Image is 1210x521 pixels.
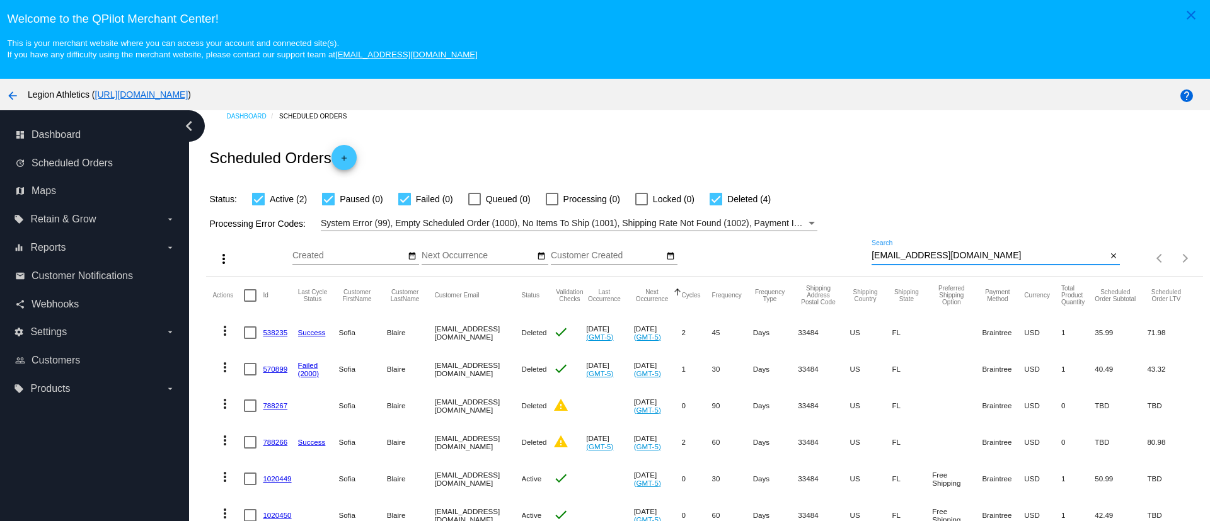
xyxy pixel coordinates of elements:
mat-cell: Braintree [982,387,1024,424]
mat-cell: [DATE] [634,351,682,387]
mat-cell: 80.98 [1147,424,1196,461]
mat-cell: 2 [681,314,712,351]
mat-cell: 45 [712,314,752,351]
mat-icon: add [337,154,352,169]
button: Change sorting for FrequencyType [753,289,787,302]
span: Dashboard [32,129,81,140]
mat-cell: Blaire [387,461,435,497]
mat-icon: warning [553,434,568,449]
a: Scheduled Orders [279,106,358,126]
i: local_offer [14,384,24,394]
mat-cell: Blaire [387,387,435,424]
mat-cell: Braintree [982,461,1024,497]
mat-cell: Days [753,351,798,387]
mat-cell: 71.98 [1147,314,1196,351]
mat-icon: help [1179,88,1194,103]
span: Settings [30,326,67,338]
i: people_outline [15,355,25,365]
i: update [15,158,25,168]
span: Processing (0) [563,192,620,207]
mat-cell: 1 [1061,351,1095,387]
mat-icon: more_vert [216,251,231,266]
button: Change sorting for Frequency [712,292,741,299]
mat-cell: 2 [681,424,712,461]
mat-icon: more_vert [217,506,233,521]
button: Change sorting for CurrencyIso [1024,292,1050,299]
mat-cell: [DATE] [634,424,682,461]
span: Legion Athletics ( ) [28,89,191,100]
mat-cell: 90 [712,387,752,424]
a: share Webhooks [15,294,175,314]
mat-cell: 0 [681,461,712,497]
button: Change sorting for CustomerLastName [387,289,423,302]
mat-cell: Blaire [387,314,435,351]
button: Change sorting for ShippingState [892,289,921,302]
mat-cell: Braintree [982,351,1024,387]
mat-icon: warning [553,398,568,413]
mat-header-cell: Validation Checks [553,277,587,314]
mat-cell: USD [1024,424,1061,461]
i: arrow_drop_down [165,214,175,224]
mat-cell: USD [1024,314,1061,351]
button: Change sorting for CustomerEmail [434,292,479,299]
mat-cell: [EMAIL_ADDRESS][DOMAIN_NAME] [434,424,521,461]
mat-cell: 33484 [798,351,850,387]
mat-cell: [DATE] [634,387,682,424]
mat-cell: Blaire [387,424,435,461]
a: Success [298,328,326,336]
mat-cell: Sofia [338,351,386,387]
a: 788266 [263,438,287,446]
i: share [15,299,25,309]
mat-cell: Sofia [338,461,386,497]
mat-cell: Days [753,387,798,424]
mat-cell: [DATE] [634,314,682,351]
span: Reports [30,242,66,253]
a: dashboard Dashboard [15,125,175,145]
mat-cell: 0 [1061,387,1095,424]
mat-cell: [EMAIL_ADDRESS][DOMAIN_NAME] [434,351,521,387]
mat-cell: 33484 [798,387,850,424]
a: Dashboard [226,106,279,126]
a: (GMT-5) [634,406,661,414]
mat-icon: date_range [666,251,675,261]
input: Search [872,251,1107,261]
mat-cell: USD [1024,387,1061,424]
span: Deleted [522,365,547,373]
a: 1020450 [263,511,291,519]
mat-cell: TBD [1147,461,1196,497]
button: Change sorting for LifetimeValue [1147,289,1185,302]
mat-icon: arrow_back [5,88,20,103]
mat-cell: FL [892,424,932,461]
span: Deleted (4) [727,192,771,207]
button: Change sorting for ShippingPostcode [798,285,838,306]
mat-cell: Days [753,314,798,351]
a: (GMT-5) [634,479,661,487]
button: Change sorting for NextOccurrenceUtc [634,289,671,302]
i: arrow_drop_down [165,243,175,253]
button: Change sorting for Id [263,292,268,299]
i: dashboard [15,130,25,140]
mat-cell: Blaire [387,351,435,387]
mat-cell: 0 [1061,424,1095,461]
i: arrow_drop_down [165,327,175,337]
span: Deleted [522,438,547,446]
span: Webhooks [32,299,79,310]
mat-cell: [EMAIL_ADDRESS][DOMAIN_NAME] [434,314,521,351]
span: Active (2) [270,192,307,207]
i: settings [14,327,24,337]
a: (GMT-5) [634,369,661,377]
a: (GMT-5) [586,333,613,341]
mat-cell: 60 [712,424,752,461]
i: chevron_left [179,116,199,136]
button: Change sorting for ShippingCountry [850,289,881,302]
mat-cell: Days [753,424,798,461]
mat-cell: USD [1024,351,1061,387]
mat-cell: FL [892,387,932,424]
span: Customers [32,355,80,366]
h3: Welcome to the QPilot Merchant Center! [7,12,1202,26]
span: Paused (0) [340,192,383,207]
mat-cell: 1 [1061,314,1095,351]
a: Failed [298,361,318,369]
mat-cell: US [850,461,892,497]
span: Maps [32,185,56,197]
